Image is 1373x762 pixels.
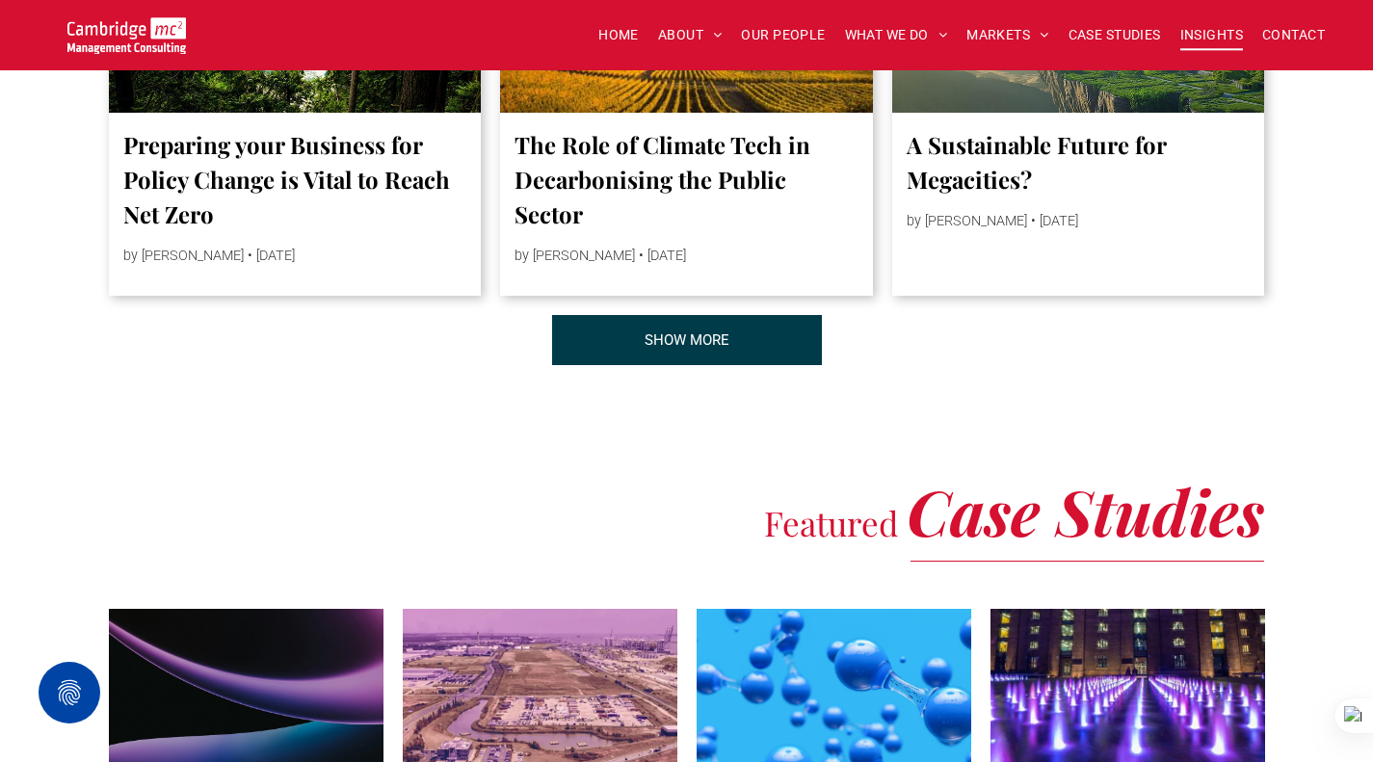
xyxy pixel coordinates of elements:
[552,315,822,365] a: INSIGHTS | Cambridge Management Consulting
[123,248,244,264] span: by [PERSON_NAME]
[835,20,958,50] a: WHAT WE DO
[1031,213,1036,229] span: •
[645,316,729,364] span: SHOW MORE
[123,127,467,231] a: Preparing your Business for Policy Change is Vital to Reach Net Zero
[764,500,898,545] span: Featured
[67,17,186,54] img: Go to Homepage
[67,20,186,40] a: Your Business Transformed | Cambridge Management Consulting
[515,248,635,264] span: by [PERSON_NAME]
[515,127,858,231] a: The Role of Climate Tech in Decarbonising the Public Sector
[256,248,295,264] span: [DATE]
[589,20,648,50] a: HOME
[648,20,732,50] a: ABOUT
[907,127,1251,197] a: A Sustainable Future for Megacities?
[1171,20,1253,50] a: INSIGHTS
[647,248,686,264] span: [DATE]
[1040,213,1078,229] span: [DATE]
[957,20,1058,50] a: MARKETS
[248,248,252,264] span: •
[731,20,834,50] a: OUR PEOPLE
[1253,20,1334,50] a: CONTACT
[907,469,1264,552] span: Case Studies
[1059,20,1171,50] a: CASE STUDIES
[639,248,644,264] span: •
[907,213,1027,229] span: by [PERSON_NAME]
